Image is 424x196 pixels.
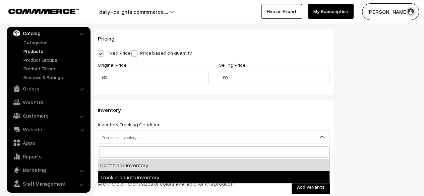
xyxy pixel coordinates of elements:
a: Orders [8,82,88,94]
img: COMMMERCE [8,9,79,14]
button: daily-delights.commmerce.… [76,3,191,20]
a: Product Groups [22,56,88,63]
li: Track product's inventory [98,171,329,183]
a: Catalog [8,27,88,39]
a: COMMMERCE [8,7,67,15]
a: Products [22,48,88,55]
a: My Subscription [308,4,354,19]
button: [PERSON_NAME]… [362,3,419,20]
input: Original Price [98,71,209,84]
a: Reviews & Ratings [22,74,88,81]
a: Categories [22,39,88,46]
a: Customers [8,110,88,122]
a: Apps [8,137,88,149]
button: Add Variants [292,179,330,194]
input: Selling Price [219,71,330,84]
label: Original Price [98,61,126,68]
a: Staff Management [8,178,88,190]
label: Selling Price [219,61,245,68]
a: Product Filters [22,65,88,72]
a: Reports [8,150,88,162]
a: Marketing [8,164,88,176]
p: Are there different sizes or colors available for this product? [98,179,249,187]
span: Pricing [98,35,122,42]
span: Don't track inventory [98,131,329,143]
span: Inventory [98,106,129,113]
label: Price based on quantity [131,49,192,56]
span: Don't track inventory [98,130,330,144]
li: Don't track inventory [98,159,329,171]
a: WebPOS [8,96,88,108]
a: Website [8,123,88,135]
label: Fixed Price [98,49,130,56]
a: Hire an Expert [261,4,302,19]
label: Inventory Tracking Condition [98,121,161,128]
img: user [406,7,416,17]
